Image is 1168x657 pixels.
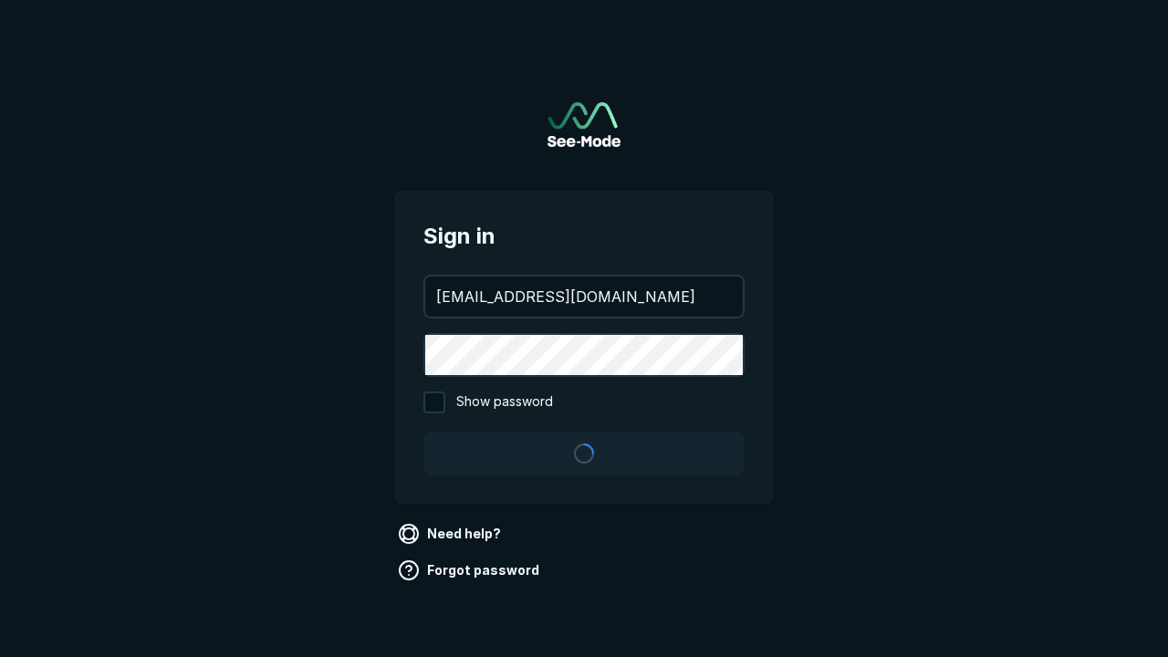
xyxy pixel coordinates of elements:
a: Forgot password [394,556,547,585]
input: your@email.com [425,276,743,317]
img: See-Mode Logo [547,102,620,147]
a: Go to sign in [547,102,620,147]
span: Sign in [423,220,745,253]
span: Show password [456,391,553,413]
a: Need help? [394,519,508,548]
